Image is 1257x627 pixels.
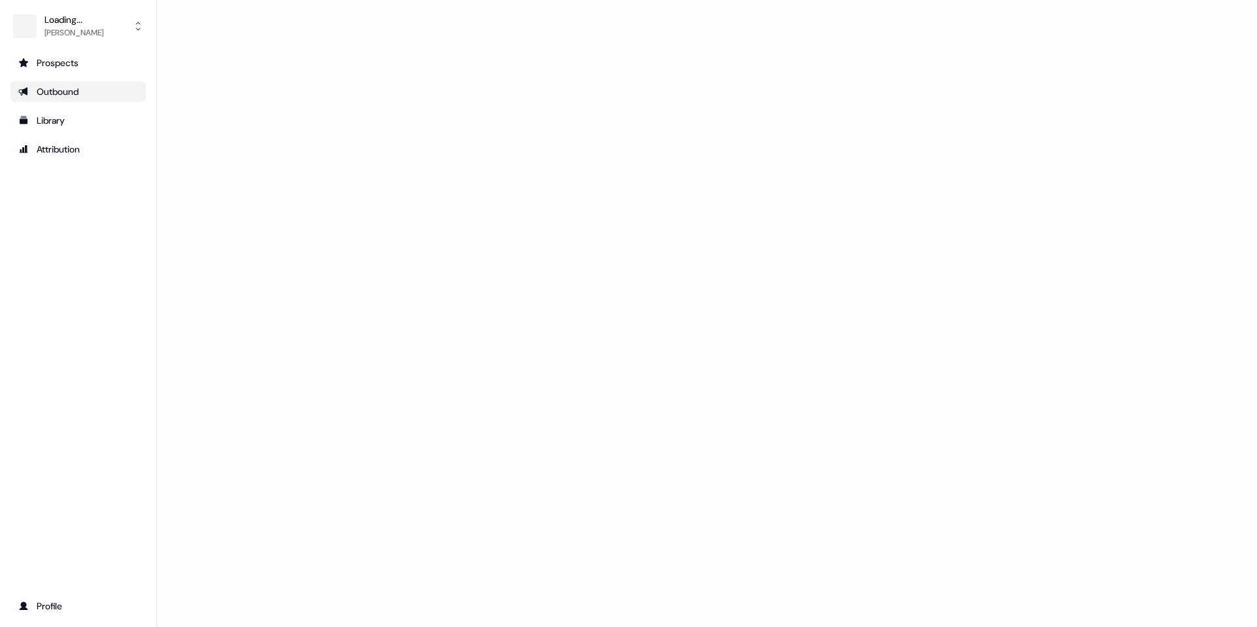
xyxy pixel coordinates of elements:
[18,143,138,156] div: Attribution
[45,26,103,39] div: [PERSON_NAME]
[45,13,103,26] div: Loading...
[10,10,146,42] button: Loading...[PERSON_NAME]
[10,110,146,131] a: Go to templates
[10,139,146,160] a: Go to attribution
[10,52,146,73] a: Go to prospects
[10,596,146,617] a: Go to profile
[18,56,138,69] div: Prospects
[18,600,138,613] div: Profile
[10,81,146,102] a: Go to outbound experience
[18,85,138,98] div: Outbound
[18,114,138,127] div: Library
